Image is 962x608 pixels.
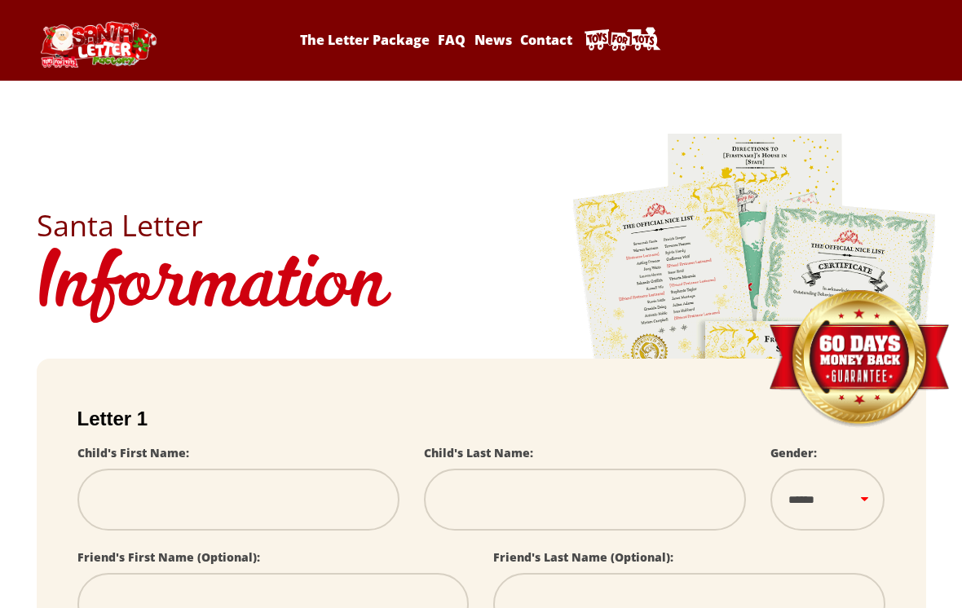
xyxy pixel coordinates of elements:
[435,31,468,49] a: FAQ
[770,445,817,460] label: Gender:
[471,31,514,49] a: News
[571,131,938,587] img: letters.png
[493,549,673,565] label: Friend's Last Name (Optional):
[298,31,432,49] a: The Letter Package
[77,408,885,430] h2: Letter 1
[37,240,926,334] h1: Information
[37,211,926,240] h2: Santa Letter
[424,445,533,460] label: Child's Last Name:
[518,31,575,49] a: Contact
[767,289,951,429] img: Money Back Guarantee
[77,549,260,565] label: Friend's First Name (Optional):
[77,445,189,460] label: Child's First Name:
[37,21,159,68] img: Santa Letter Logo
